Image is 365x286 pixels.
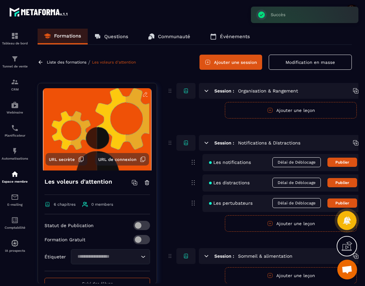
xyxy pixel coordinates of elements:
a: Les voleurs d'attention [92,60,136,65]
p: Formations [54,33,81,39]
button: Ajouter une leçon [225,102,357,118]
h5: Notifications & Distractions [238,140,300,146]
a: automationsautomationsAutomatisations [2,142,28,165]
a: accountantaccountantComptabilité [2,211,28,234]
img: email [11,193,19,201]
button: Publier [327,158,357,167]
h6: Session : [214,140,234,145]
a: automationsautomationsEspace membre [2,165,28,188]
p: Événements [220,34,250,39]
span: Les distractions [209,180,250,185]
button: Publier [327,178,357,187]
a: schedulerschedulerPlanificateur [2,119,28,142]
p: Tunnel de vente [2,65,28,68]
p: Automatisations [2,157,28,160]
img: scheduler [11,124,19,132]
span: 0 members [91,202,113,207]
span: URL secrète [49,157,75,162]
a: emailemailE-mailing [2,188,28,211]
span: Les notifications [209,160,251,165]
p: Comptabilité [2,226,28,229]
img: automations [11,170,19,178]
p: Communauté [158,34,190,39]
p: Webinaire [2,111,28,114]
span: Les pertubateurs [209,200,253,206]
a: formationformationTunnel de vente [2,50,28,73]
a: Événements [203,29,257,44]
p: Statut de Publication [45,223,94,228]
p: Formation Gratuit [45,237,85,242]
a: Ouvrir le chat [337,260,357,279]
img: automations [11,101,19,109]
img: formation [11,55,19,63]
button: Modification en masse [269,55,352,70]
p: Étiqueter [45,254,66,259]
span: / [88,59,90,65]
img: logo [9,6,69,18]
a: formationformationCRM [2,73,28,96]
p: Espace membre [2,180,28,183]
img: automations [11,239,19,247]
button: URL de connexion [95,153,149,166]
a: Questions [88,29,135,44]
span: Délai de Déblocage [272,178,321,188]
span: Délai de Déblocage [272,157,321,167]
img: formation [11,32,19,40]
button: URL secrète [46,153,87,166]
p: E-mailing [2,203,28,206]
a: Formations [38,29,88,44]
img: automations [11,147,19,155]
span: 6 chapitres [54,202,76,207]
span: URL de connexion [98,157,137,162]
div: Search for option [71,249,150,264]
h4: Les voleurs d'attention [45,177,112,186]
h6: Session : [214,253,234,259]
input: Search for option [75,253,139,260]
a: formationformationTableau de bord [2,27,28,50]
p: Questions [104,34,128,39]
p: Planificateur [2,134,28,137]
p: Tableau de bord [2,41,28,45]
h5: Organisation & Rangement [238,88,298,94]
img: accountant [11,216,19,224]
p: IA prospects [2,249,28,252]
h6: Session : [214,88,234,93]
a: Communauté [141,29,197,44]
a: automationsautomationsWebinaire [2,96,28,119]
button: Ajouter une leçon [225,215,357,232]
h5: Sommeil & alimentation [238,253,292,259]
img: formation [11,78,19,86]
button: Publier [327,198,357,208]
button: Ajouter une leçon [225,267,357,284]
a: Liste des formations [47,60,86,65]
span: Suivi des élèves [82,281,113,286]
p: CRM [2,88,28,91]
span: Délai de Déblocage [272,198,321,208]
img: background [43,88,152,170]
button: Ajouter une session [199,55,262,70]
